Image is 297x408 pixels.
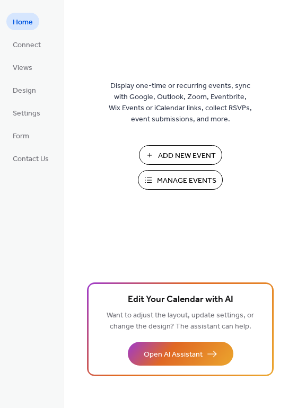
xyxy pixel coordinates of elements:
a: Contact Us [6,149,55,167]
span: Want to adjust the layout, update settings, or change the design? The assistant can help. [107,308,254,334]
span: Manage Events [157,175,216,187]
span: Form [13,131,29,142]
span: Home [13,17,33,28]
button: Open AI Assistant [128,342,233,366]
span: Contact Us [13,154,49,165]
a: Settings [6,104,47,121]
button: Add New Event [139,145,222,165]
span: Open AI Assistant [144,349,203,360]
a: Design [6,81,42,99]
a: Home [6,13,39,30]
span: Design [13,85,36,96]
span: Connect [13,40,41,51]
span: Edit Your Calendar with AI [128,292,233,307]
span: Add New Event [158,150,216,162]
a: Form [6,127,36,144]
a: Connect [6,36,47,53]
span: Views [13,63,32,74]
span: Settings [13,108,40,119]
span: Display one-time or recurring events, sync with Google, Outlook, Zoom, Eventbrite, Wix Events or ... [109,81,252,125]
button: Manage Events [138,170,223,190]
a: Views [6,58,39,76]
